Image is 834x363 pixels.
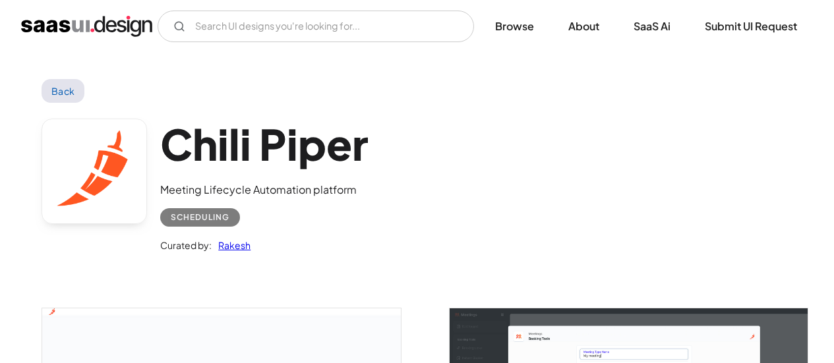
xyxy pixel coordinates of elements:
a: Submit UI Request [689,12,813,41]
a: Browse [479,12,550,41]
div: Curated by: [160,237,212,253]
div: Scheduling [171,209,229,225]
div: Meeting Lifecycle Automation platform [160,182,369,198]
a: About [552,12,615,41]
h1: Chili Piper [160,119,369,169]
a: Back [42,79,84,103]
a: SaaS Ai [618,12,686,41]
a: home [21,16,152,37]
form: Email Form [158,11,474,42]
input: Search UI designs you're looking for... [158,11,474,42]
a: Rakesh [212,237,251,253]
